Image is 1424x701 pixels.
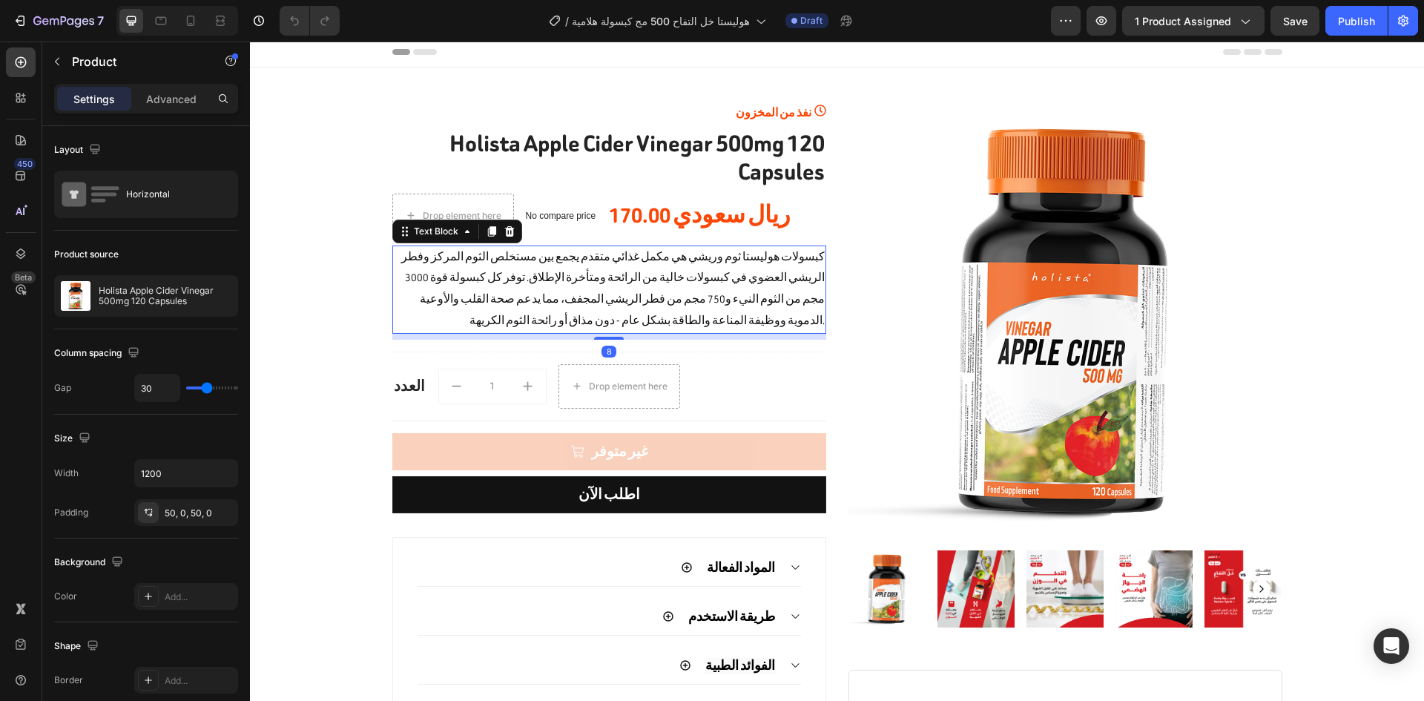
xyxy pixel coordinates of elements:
[599,653,1032,678] h3: 4.5
[455,616,525,632] strong: الفوائد الطبية
[54,636,102,656] div: Shape
[329,442,390,464] div: اطلب الآن
[1135,13,1231,29] span: 1 product assigned
[142,87,576,146] h1: Holista Apple Cider Vinegar 500mg 120 Capsules
[276,170,346,179] p: No compare price
[54,381,71,395] div: Gap
[1122,6,1265,36] button: 1 product assigned
[1325,6,1388,36] button: Publish
[1270,6,1319,36] button: Save
[800,14,823,27] span: Draft
[189,328,225,362] button: decrement
[99,286,231,306] p: Holista Apple Cider Vinegar 500mg 120 Capsules
[73,91,115,107] p: Settings
[173,168,251,180] div: Drop element here
[438,567,525,583] strong: طريقة الاستخدم
[54,674,83,687] div: Border
[11,271,36,283] div: Beta
[565,13,569,29] span: /
[572,13,750,29] span: هوليستا خل التفاح 500 مج كبسولة هلامية
[1283,15,1308,27] span: Save
[357,157,541,191] div: 170.00 ريال سعودي
[352,304,366,316] div: 8
[135,375,179,401] input: Auto
[165,674,234,688] div: Add...
[341,399,398,421] div: غير متوفر
[14,158,36,170] div: 450
[165,507,234,520] div: 50, 0, 50, 0
[72,53,198,70] p: Product
[280,6,340,36] div: Undo/Redo
[1003,539,1021,556] button: Carousel Next Arrow
[54,248,119,261] div: Product source
[457,519,525,534] strong: المواد الفعالة
[61,281,90,311] img: product feature img
[54,467,79,480] div: Width
[161,183,211,197] div: Text Block
[97,12,104,30] p: 7
[54,553,126,573] div: Background
[250,42,1424,701] iframe: Design area
[54,140,104,160] div: Layout
[339,339,418,351] div: Drop element here
[146,91,197,107] p: Advanced
[144,205,575,291] p: كبسولات هوليستا ثوم وريشي هي مكمل غذائي متقدم يجمع بين مستخلص الثوم المركز وفطر الريشي العضوي في ...
[144,332,175,358] p: العدد
[54,429,93,449] div: Size
[6,6,111,36] button: 7
[135,460,237,487] input: Auto
[225,328,260,362] input: quantity
[142,435,576,472] button: اطلب الآن
[1374,628,1409,664] div: Open Intercom Messenger
[142,392,576,429] button: غير متوفر
[1338,13,1375,29] div: Publish
[54,506,88,519] div: Padding
[486,63,561,81] p: نفذ من المخزون
[165,590,234,604] div: Add...
[54,590,77,603] div: Color
[260,328,296,362] button: increment
[54,343,142,363] div: Column spacing
[126,177,217,211] div: Horizontal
